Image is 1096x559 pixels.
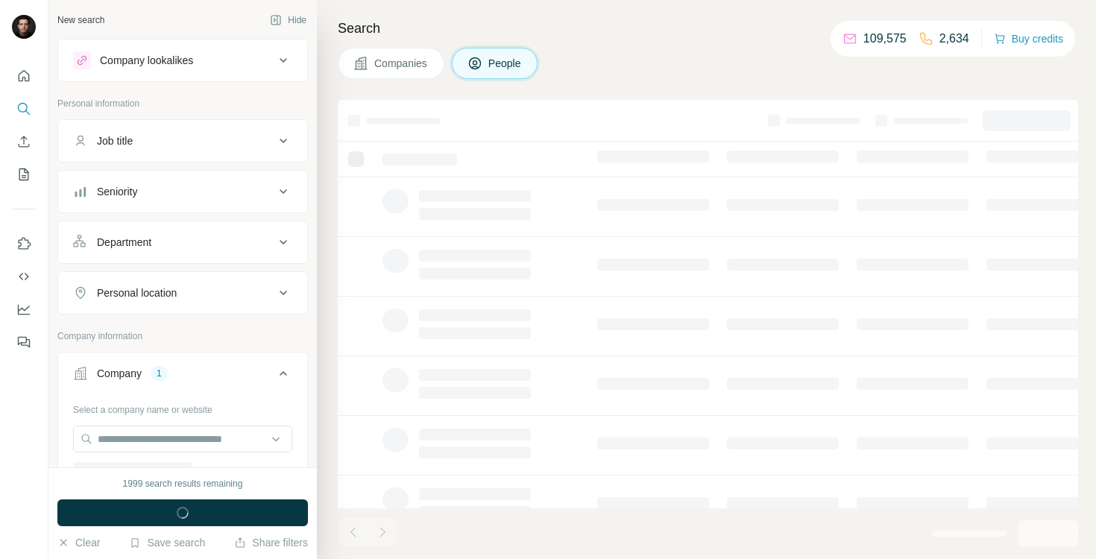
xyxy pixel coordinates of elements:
img: Avatar [12,15,36,39]
div: New search [57,13,104,27]
button: Company lookalikes [58,42,307,78]
p: Personal information [57,97,308,110]
p: 2,634 [939,30,969,48]
div: Department [97,235,151,250]
button: Use Surfe API [12,263,36,290]
p: Company information [57,329,308,343]
button: My lists [12,161,36,188]
button: Hide [259,9,317,31]
div: Seniority [97,184,137,199]
button: Department [58,224,307,260]
button: Dashboard [12,296,36,323]
button: Buy credits [994,28,1063,49]
span: K AND K Schiffahrts KG [78,464,173,478]
button: Clear [57,535,100,550]
button: Seniority [58,174,307,209]
button: Enrich CSV [12,128,36,155]
p: 109,575 [863,30,907,48]
button: Company1 [58,356,307,397]
button: Share filters [234,535,308,550]
button: Personal location [58,275,307,311]
div: Select a company name or website [73,397,292,417]
span: People [488,56,523,71]
div: Personal location [97,285,177,300]
div: Company [97,366,142,381]
h4: Search [338,18,1078,39]
button: Job title [58,123,307,159]
button: Feedback [12,329,36,356]
button: Search [12,95,36,122]
div: 1 [151,367,168,380]
div: Job title [97,133,133,148]
button: Quick start [12,63,36,89]
button: Save search [129,535,205,550]
div: Company lookalikes [100,53,193,68]
span: Companies [374,56,429,71]
button: Use Surfe on LinkedIn [12,230,36,257]
div: 1999 search results remaining [123,477,243,490]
